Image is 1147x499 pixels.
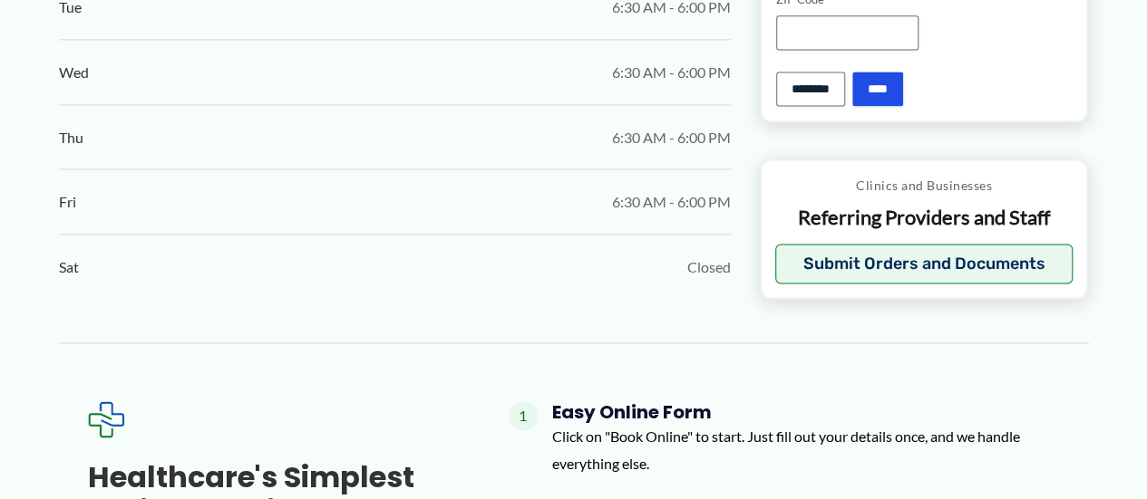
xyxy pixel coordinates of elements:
[612,59,731,86] span: 6:30 AM - 6:00 PM
[552,401,1060,423] h4: Easy Online Form
[59,124,83,151] span: Thu
[59,254,79,281] span: Sat
[775,204,1074,230] p: Referring Providers and Staff
[612,188,731,216] span: 6:30 AM - 6:00 PM
[509,401,538,430] span: 1
[775,244,1074,283] button: Submit Orders and Documents
[612,124,731,151] span: 6:30 AM - 6:00 PM
[775,173,1074,197] p: Clinics and Businesses
[59,59,89,86] span: Wed
[88,401,124,437] img: Expected Healthcare Logo
[59,188,76,216] span: Fri
[687,254,731,281] span: Closed
[552,423,1060,476] p: Click on "Book Online" to start. Just fill out your details once, and we handle everything else.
